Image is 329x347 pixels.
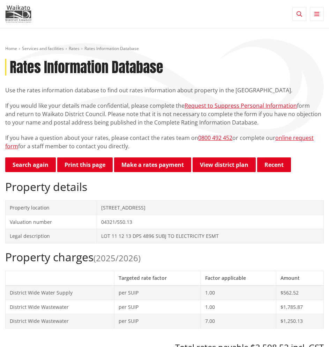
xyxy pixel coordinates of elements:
td: Valuation number [6,215,97,229]
button: Print this page [57,157,113,172]
td: 7.00 [201,314,276,328]
a: Home [5,45,17,51]
button: Recent [257,157,291,172]
td: per SUIP [114,300,201,314]
a: Search again [5,157,56,172]
p: Use the rates information database to find out rates information about property in the [GEOGRAPHI... [5,86,324,94]
td: District Wide Water Supply [6,285,114,300]
td: [STREET_ADDRESS] [97,201,324,215]
span: (2025/2026) [94,252,141,264]
td: 04321/550.13 [97,215,324,229]
a: Request to Suppress Personal Information [185,102,297,109]
td: LOT 11 12 13 DPS 4896 SUBJ TO ELECTRICITY ESMT [97,229,324,243]
th: Targeted rate factor [114,271,201,285]
img: Waikato District Council - Te Kaunihera aa Takiwaa o Waikato [5,5,31,23]
nav: breadcrumb [5,46,324,52]
a: online request form [5,134,314,150]
th: Amount [276,271,324,285]
p: If you have a question about your rates, please contact the rates team on or complete our for a s... [5,134,324,150]
h1: Rates Information Database [10,59,163,76]
th: Factor applicable [201,271,276,285]
td: District Wide Wastewater [6,314,114,328]
a: View district plan [193,157,256,172]
td: Legal description [6,229,97,243]
p: If you would like your details made confidential, please complete the form and return to Waikato ... [5,101,324,127]
h2: Property details [5,180,324,193]
a: Services and facilities [22,45,64,51]
td: per SUIP [114,285,201,300]
td: 1.00 [201,285,276,300]
a: Make a rates payment [114,157,191,172]
td: per SUIP [114,314,201,328]
h2: Property charges [5,250,324,264]
a: Rates [69,45,80,51]
td: Property location [6,201,97,215]
td: District Wide Wastewater [6,300,114,314]
td: $1,250.13 [276,314,324,328]
td: 1.00 [201,300,276,314]
td: $1,785.87 [276,300,324,314]
span: Rates Information Database [84,45,139,51]
td: $562.52 [276,285,324,300]
a: 0800 492 452 [198,134,232,142]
